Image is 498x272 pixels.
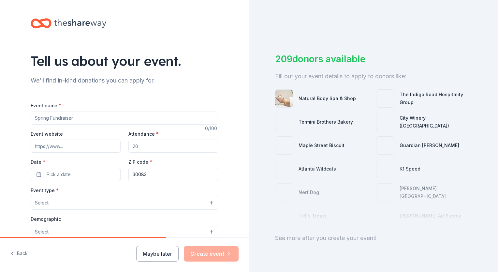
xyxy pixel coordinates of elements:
[35,199,49,207] span: Select
[31,196,218,210] button: Select
[275,71,472,82] div: Fill out your event details to apply to donors like:
[205,125,218,132] div: 0 /100
[275,137,293,154] img: photo for Maple Street Biscuit
[31,216,61,222] label: Demographic
[31,225,218,239] button: Select
[47,171,71,178] span: Pick a date
[400,114,472,130] div: City Winery ([GEOGRAPHIC_DATA])
[275,90,293,107] img: photo for Natural Body Spa & Shop
[299,142,344,149] div: Maple Street Biscuit
[400,142,459,149] div: Guardian [PERSON_NAME]
[31,168,121,181] button: Pick a date
[299,95,356,102] div: Natural Body Spa & Shop
[400,91,472,106] div: The Indigo Road Hospitality Group
[128,140,218,153] input: 20
[31,159,121,165] label: Date
[31,112,218,125] input: Spring Fundraiser
[31,187,59,194] label: Event type
[31,131,63,137] label: Event website
[35,228,49,236] span: Select
[128,159,152,165] label: ZIP code
[275,52,472,66] div: 209 donors available
[10,247,28,261] button: Back
[376,113,394,131] img: photo for City Winery (Atlanta)
[136,246,179,262] button: Maybe later
[376,137,394,154] img: photo for Guardian Angel Device
[128,168,218,181] input: 12345 (U.S. only)
[299,118,353,126] div: Termini Brothers Bakery
[31,102,61,109] label: Event name
[376,90,394,107] img: photo for The Indigo Road Hospitality Group
[128,131,159,137] label: Attendance
[31,52,218,70] div: Tell us about your event.
[275,113,293,131] img: photo for Termini Brothers Bakery
[31,75,218,86] div: We'll find in-kind donations you can apply for.
[31,140,121,153] input: https://www...
[275,233,472,243] div: See more after you create your event!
